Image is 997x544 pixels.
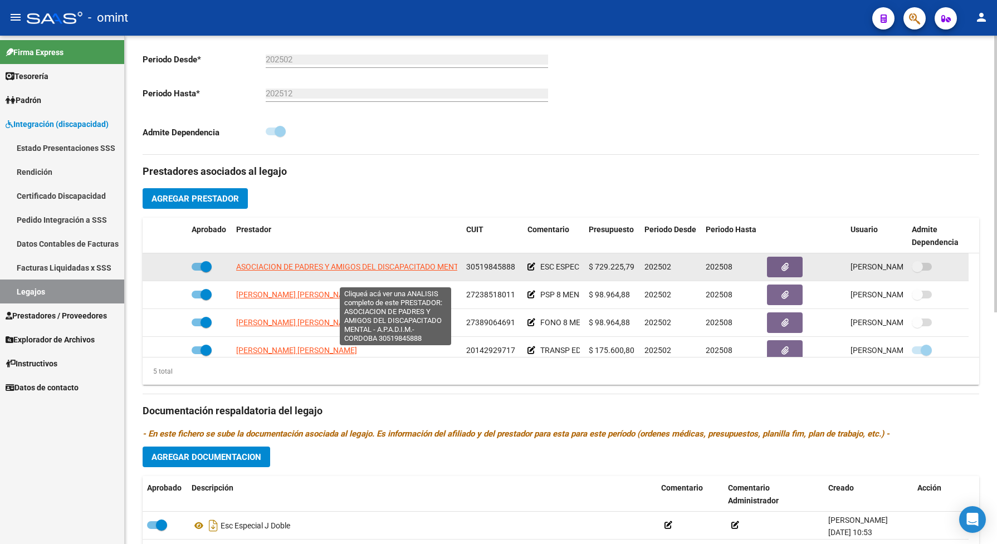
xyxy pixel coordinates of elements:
[236,290,357,299] span: [PERSON_NAME] [PERSON_NAME]
[540,262,653,271] span: ESC ESPECIAL J DOBLE SIN DEP
[975,11,988,24] mat-icon: person
[187,218,232,254] datatable-header-cell: Aprobado
[701,218,763,254] datatable-header-cell: Periodo Hasta
[706,262,732,271] span: 202508
[187,476,657,513] datatable-header-cell: Descripción
[143,126,266,139] p: Admite Dependencia
[706,290,732,299] span: 202508
[6,94,41,106] span: Padrón
[640,218,701,254] datatable-header-cell: Periodo Desde
[6,70,48,82] span: Tesorería
[523,218,584,254] datatable-header-cell: Comentario
[462,218,523,254] datatable-header-cell: CUIT
[540,290,607,299] span: PSP 8 MENSUALES
[143,447,270,467] button: Agregar Documentacion
[644,262,671,271] span: 202502
[828,528,872,537] span: [DATE] 10:53
[589,262,634,271] span: $ 729.225,79
[589,318,630,327] span: $ 98.964,88
[236,346,357,355] span: [PERSON_NAME] [PERSON_NAME]
[9,11,22,24] mat-icon: menu
[192,225,226,234] span: Aprobado
[644,346,671,355] span: 202502
[143,429,890,439] i: - En este fichero se sube la documentación asociada al legajo. Es información del afiliado y del ...
[151,452,261,462] span: Agregar Documentacion
[907,218,969,254] datatable-header-cell: Admite Dependencia
[540,346,652,355] span: TRANSP EDUC C/DEP 240 KM M
[828,516,888,525] span: [PERSON_NAME]
[147,483,182,492] span: Aprobado
[466,346,515,355] span: 20142929717
[846,218,907,254] datatable-header-cell: Usuario
[236,225,271,234] span: Prestador
[657,476,724,513] datatable-header-cell: Comentario
[824,476,913,513] datatable-header-cell: Creado
[6,118,109,130] span: Integración (discapacidad)
[912,225,959,247] span: Admite Dependencia
[466,318,515,327] span: 27389064691
[913,476,969,513] datatable-header-cell: Acción
[6,46,63,58] span: Firma Express
[661,483,703,492] span: Comentario
[143,365,173,378] div: 5 total
[706,318,732,327] span: 202508
[143,188,248,209] button: Agregar Prestador
[143,87,266,100] p: Periodo Hasta
[851,225,878,234] span: Usuario
[232,218,462,254] datatable-header-cell: Prestador
[236,318,357,327] span: [PERSON_NAME] [PERSON_NAME]
[706,225,756,234] span: Periodo Hasta
[584,218,640,254] datatable-header-cell: Presupuesto
[527,225,569,234] span: Comentario
[6,310,107,322] span: Prestadores / Proveedores
[466,262,515,271] span: 30519845888
[851,346,938,355] span: [PERSON_NAME] [DATE]
[589,225,634,234] span: Presupuesto
[143,476,187,513] datatable-header-cell: Aprobado
[644,225,696,234] span: Periodo Desde
[644,318,671,327] span: 202502
[6,381,79,394] span: Datos de contacto
[644,290,671,299] span: 202502
[466,225,483,234] span: CUIT
[151,194,239,204] span: Agregar Prestador
[88,6,128,30] span: - omint
[589,290,630,299] span: $ 98.964,88
[728,483,779,505] span: Comentario Administrador
[143,53,266,66] p: Periodo Desde
[959,506,986,533] div: Open Intercom Messenger
[143,164,979,179] h3: Prestadores asociados al legajo
[589,346,634,355] span: $ 175.600,80
[206,517,221,535] i: Descargar documento
[143,403,979,419] h3: Documentación respaldatoria del legajo
[851,290,938,299] span: [PERSON_NAME] [DATE]
[828,483,854,492] span: Creado
[6,334,95,346] span: Explorador de Archivos
[466,290,515,299] span: 27238518011
[851,262,938,271] span: [PERSON_NAME] [DATE]
[540,318,614,327] span: FONO 8 MENSUALES
[6,357,57,370] span: Instructivos
[917,483,941,492] span: Acción
[236,262,554,271] span: ASOCIACION DE PADRES Y AMIGOS DEL DISCAPACITADO MENTAL - A.P.A.D.I.M.- CORDOBA
[724,476,824,513] datatable-header-cell: Comentario Administrador
[851,318,938,327] span: [PERSON_NAME] [DATE]
[192,517,652,535] div: Esc Especial J Doble
[192,483,233,492] span: Descripción
[706,346,732,355] span: 202508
